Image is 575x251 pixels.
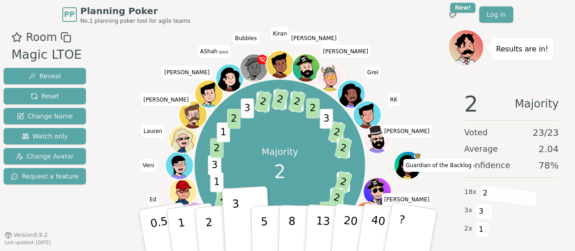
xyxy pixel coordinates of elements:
[80,17,190,25] span: No.1 planning poker tool for agile teams
[479,6,513,23] a: Log in
[450,3,476,13] div: New!
[240,98,254,118] span: 3
[403,159,474,172] span: Click to change your name
[480,185,490,201] span: 2
[320,202,333,222] span: 2
[388,93,400,106] span: Click to change your name
[288,91,305,113] span: 2
[464,159,510,172] span: Confidence
[320,45,370,57] span: Click to change your name
[141,125,165,138] span: Click to change your name
[476,204,486,219] span: 3
[147,193,159,205] span: Click to change your name
[464,93,478,115] span: 2
[11,172,79,181] span: Request a feature
[306,98,319,118] span: 2
[4,128,86,144] button: Watch only
[382,125,432,138] span: Click to change your name
[64,9,75,20] span: PP
[464,187,476,197] span: 18 x
[515,93,559,115] span: Majority
[80,5,190,17] span: Planning Poker
[14,231,48,239] span: Version 0.9.2
[539,159,559,172] span: 78 %
[11,46,82,64] div: Magic LTOE
[464,224,472,234] span: 2 x
[4,108,86,124] button: Change Name
[445,6,461,23] button: New!
[11,29,22,46] button: Add as favourite
[231,197,241,247] p: 3
[16,152,74,161] span: Change Avatar
[5,240,51,245] span: Last updated: [DATE]
[464,143,498,155] span: Average
[141,225,191,237] span: Click to change your name
[22,132,68,141] span: Watch only
[476,222,486,237] span: 1
[334,171,352,194] span: 2
[4,68,86,84] button: Reveal
[328,187,345,210] span: 2
[210,172,223,192] span: 1
[270,27,289,40] span: Click to change your name
[5,231,48,239] button: Version0.9.2
[218,50,229,54] span: (you)
[17,112,73,121] span: Change Name
[274,158,285,185] span: 2
[162,66,212,78] span: Click to change your name
[538,143,559,155] span: 2.04
[26,29,57,46] span: Room
[62,5,190,25] a: PPPlanning PokerNo.1 planning poker tool for agile teams
[233,31,259,44] span: Click to change your name
[4,88,86,104] button: Reset
[198,45,230,57] span: Click to change your name
[254,91,272,113] span: 2
[328,121,345,144] span: 2
[496,43,548,56] p: Results are in!
[4,168,86,184] button: Request a feature
[320,109,333,129] span: 3
[464,205,472,215] span: 3 x
[140,159,157,172] span: Click to change your name
[30,92,59,101] span: Reset
[271,88,289,111] span: 2
[210,138,223,159] span: 2
[4,148,86,164] button: Change Avatar
[227,109,240,129] span: 2
[141,93,191,106] span: Click to change your name
[382,193,432,205] span: Click to change your name
[216,123,230,143] span: 1
[208,155,221,175] span: 3
[261,145,298,158] p: Majority
[29,72,61,81] span: Reveal
[365,66,381,78] span: Click to change your name
[532,126,559,139] span: 23 / 23
[289,31,339,44] span: Click to change your name
[216,65,243,91] button: Click to change your avatar
[414,152,421,159] span: Guardian of the Backlog is the host
[464,126,488,139] span: Voted
[334,137,352,159] span: 2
